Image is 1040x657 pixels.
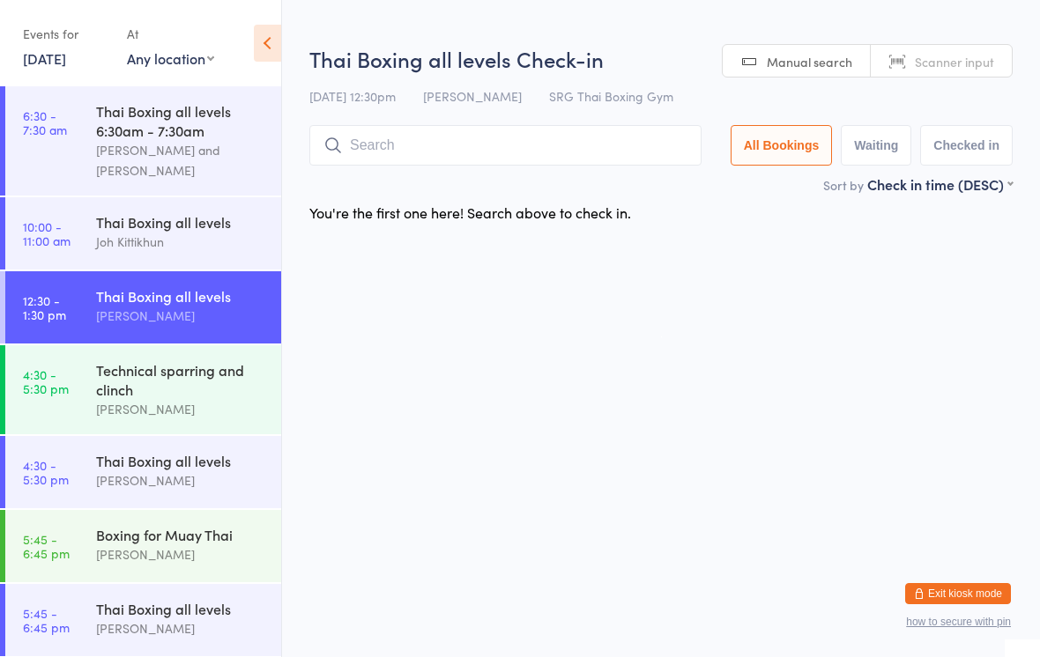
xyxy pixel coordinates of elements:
[127,48,214,68] div: Any location
[23,532,70,560] time: 5:45 - 6:45 pm
[309,125,702,166] input: Search
[309,44,1013,73] h2: Thai Boxing all levels Check-in
[96,212,266,232] div: Thai Boxing all levels
[905,583,1011,604] button: Exit kiosk mode
[23,108,67,137] time: 6:30 - 7:30 am
[767,53,852,70] span: Manual search
[96,618,266,639] div: [PERSON_NAME]
[96,470,266,491] div: [PERSON_NAME]
[731,125,833,166] button: All Bookings
[309,203,631,222] div: You're the first one here! Search above to check in.
[23,367,69,395] time: 4:30 - 5:30 pm
[841,125,911,166] button: Waiting
[5,345,281,434] a: 4:30 -5:30 pmTechnical sparring and clinch[PERSON_NAME]
[5,510,281,582] a: 5:45 -6:45 pmBoxing for Muay Thai[PERSON_NAME]
[23,458,69,486] time: 4:30 - 5:30 pm
[96,525,266,544] div: Boxing for Muay Thai
[96,286,266,306] div: Thai Boxing all levels
[96,599,266,618] div: Thai Boxing all levels
[23,19,109,48] div: Events for
[5,86,281,196] a: 6:30 -7:30 amThai Boxing all levels 6:30am - 7:30am[PERSON_NAME] and [PERSON_NAME]
[96,232,266,252] div: Joh Kittikhun
[96,101,266,140] div: Thai Boxing all levels 6:30am - 7:30am
[96,360,266,399] div: Technical sparring and clinch
[96,544,266,565] div: [PERSON_NAME]
[920,125,1013,166] button: Checked in
[23,48,66,68] a: [DATE]
[423,87,522,105] span: [PERSON_NAME]
[309,87,396,105] span: [DATE] 12:30pm
[23,219,71,247] time: 10:00 - 11:00 am
[127,19,214,48] div: At
[96,306,266,326] div: [PERSON_NAME]
[915,53,994,70] span: Scanner input
[867,174,1013,194] div: Check in time (DESC)
[906,616,1011,628] button: how to secure with pin
[5,584,281,656] a: 5:45 -6:45 pmThai Boxing all levels[PERSON_NAME]
[96,451,266,470] div: Thai Boxing all levels
[96,399,266,419] div: [PERSON_NAME]
[549,87,673,105] span: SRG Thai Boxing Gym
[823,176,864,194] label: Sort by
[23,606,70,634] time: 5:45 - 6:45 pm
[96,140,266,181] div: [PERSON_NAME] and [PERSON_NAME]
[23,293,66,321] time: 12:30 - 1:30 pm
[5,271,281,343] a: 12:30 -1:30 pmThai Boxing all levels[PERSON_NAME]
[5,197,281,269] a: 10:00 -11:00 amThai Boxing all levelsJoh Kittikhun
[5,436,281,508] a: 4:30 -5:30 pmThai Boxing all levels[PERSON_NAME]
